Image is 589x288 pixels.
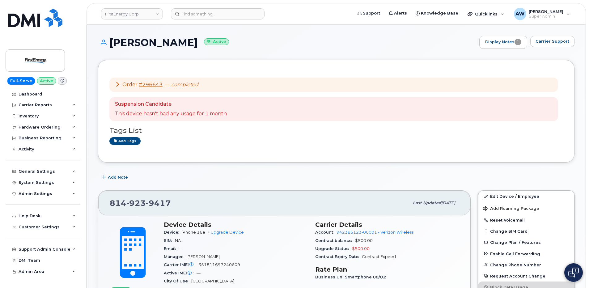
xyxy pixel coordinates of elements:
[122,82,138,87] span: Order
[186,254,220,259] span: [PERSON_NAME]
[164,279,191,283] span: City Of Use
[536,38,569,44] span: Carrier Support
[355,238,373,243] span: $500.00
[109,137,141,145] a: Add tags
[164,262,198,267] span: Carrier IMEI
[530,36,574,47] button: Carrier Support
[191,279,234,283] span: [GEOGRAPHIC_DATA]
[139,82,163,87] a: #296643
[110,198,171,208] span: 814
[164,246,179,251] span: Email
[315,266,459,273] h3: Rate Plan
[478,226,574,237] button: Change SIM Card
[146,198,171,208] span: 9417
[479,36,527,49] a: Display Notes1
[109,127,563,134] h3: Tags List
[315,238,355,243] span: Contract balance
[126,198,146,208] span: 923
[315,246,352,251] span: Upgrade Status
[165,82,198,87] span: —
[478,237,574,248] button: Change Plan / Features
[175,238,181,243] span: NA
[478,270,574,282] button: Request Account Change
[483,206,539,212] span: Add Roaming Package
[337,230,413,235] a: 942385123-00001 - Verizon Wireless
[164,230,182,235] span: Device
[164,271,197,275] span: Active IMEI
[352,246,370,251] span: $500.00
[568,268,579,277] img: Open chat
[441,201,455,205] span: [DATE]
[315,230,337,235] span: Account
[315,254,362,259] span: Contract Expiry Date
[115,101,227,108] p: Suspension Candidate
[98,37,476,48] h1: [PERSON_NAME]
[490,251,540,256] span: Enable Call Forwarding
[478,191,574,202] a: Edit Device / Employee
[515,39,521,45] span: 1
[315,275,389,279] span: Business Unl Smartphone 08/02
[362,254,396,259] span: Contract Expired
[490,240,541,245] span: Change Plan / Features
[208,230,244,235] a: + Upgrade Device
[478,248,574,259] button: Enable Call Forwarding
[115,110,227,117] p: This device hasn't had any usage for 1 month
[98,172,133,183] button: Add Note
[164,221,308,228] h3: Device Details
[315,221,459,228] h3: Carrier Details
[171,82,198,87] em: completed
[204,38,229,45] small: Active
[182,230,205,235] span: iPhone 16e
[478,214,574,226] button: Reset Voicemail
[164,238,175,243] span: SIM
[164,254,186,259] span: Manager
[413,201,441,205] span: Last updated
[478,259,574,270] button: Change Phone Number
[198,262,240,267] span: 351811697240609
[478,202,574,214] button: Add Roaming Package
[179,246,183,251] span: —
[197,271,201,275] span: —
[108,174,128,180] span: Add Note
